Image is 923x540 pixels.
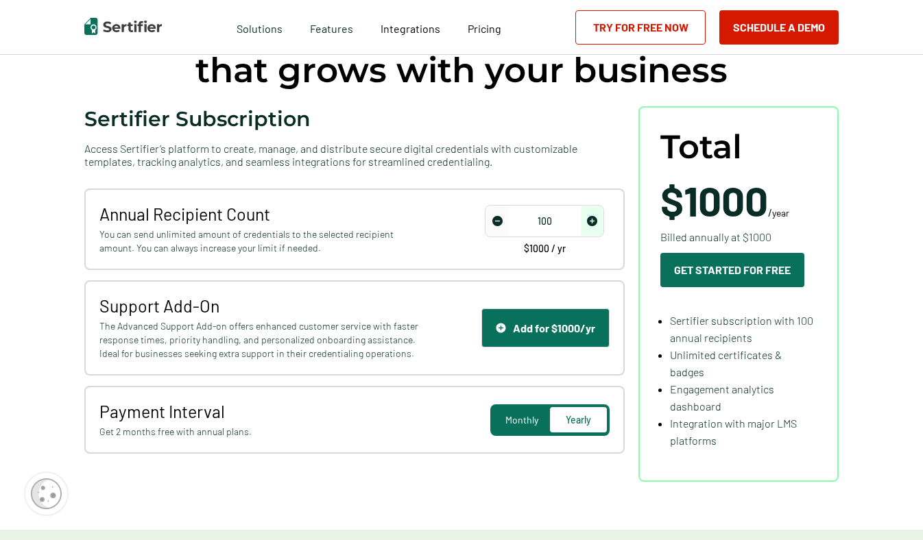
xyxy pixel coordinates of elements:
div: Add for $1000/yr [496,321,595,334]
button: Support IconAdd for $1000/yr [481,308,610,347]
span: Features [310,19,353,36]
span: $1000 [660,175,768,225]
img: Increase Icon [587,216,597,226]
button: Get Started For Free [660,253,804,287]
span: You can send unlimited amount of credentials to the selected recipient amount. You can always inc... [99,228,422,255]
iframe: Chat Widget [854,474,923,540]
span: Sertifier Subscription [84,106,311,132]
span: Annual Recipient Count [99,204,422,224]
span: Pricing [468,22,501,35]
span: Get 2 months free with annual plans. [99,425,422,439]
span: The Advanced Support Add-on offers enhanced customer service with faster response times, priority... [99,319,422,360]
a: Try for Free Now [575,10,706,45]
a: Pricing [468,19,501,36]
span: Access Sertifier’s platform to create, manage, and distribute secure digital credentials with cus... [84,142,625,168]
span: Solutions [237,19,283,36]
span: Monthly [505,414,538,426]
img: Sertifier | Digital Credentialing Platform [84,18,162,35]
span: Integration with major LMS platforms [670,417,797,447]
span: year [772,207,789,219]
span: $1000 / yr [524,244,566,254]
span: Sertifier subscription with 100 annual recipients [670,314,813,344]
span: Yearly [566,414,591,426]
span: decrease number [486,206,508,236]
img: Cookie Popup Icon [31,478,62,509]
img: Support Icon [496,323,506,333]
span: Unlimited certificates & badges [670,348,782,378]
button: Schedule a Demo [719,10,839,45]
span: Engagement analytics dashboard [670,382,774,413]
a: Integrations [381,19,440,36]
span: Payment Interval [99,401,422,421]
span: Integrations [381,22,440,35]
span: Total [660,128,742,166]
span: / [660,180,789,221]
img: Decrease Icon [492,216,503,226]
span: Support Add-On [99,295,422,316]
span: Billed annually at $1000 [660,228,771,245]
span: increase number [581,206,603,236]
